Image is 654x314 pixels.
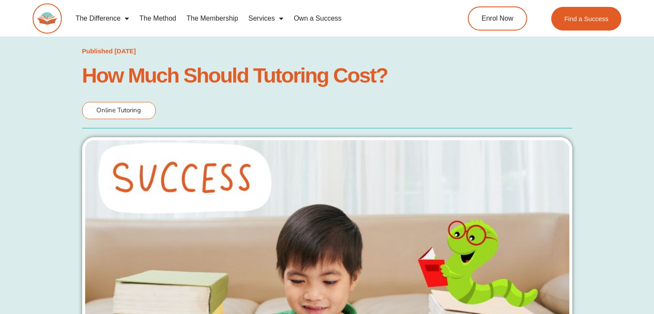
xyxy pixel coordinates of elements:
nav: Menu [71,9,434,28]
span: Published [82,47,113,55]
a: Services [243,9,289,28]
a: Published [DATE] [82,45,136,57]
a: Own a Success [289,9,347,28]
time: [DATE] [114,47,136,55]
span: Online Tutoring [96,106,141,114]
a: The Difference [71,9,135,28]
a: Enrol Now [468,6,527,31]
span: Find a Success [564,15,608,22]
a: The Membership [181,9,243,28]
a: The Method [134,9,181,28]
span: Enrol Now [482,15,513,22]
h1: How Much Should Tutoring Cost? [82,66,572,85]
a: Find a Success [551,7,621,31]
